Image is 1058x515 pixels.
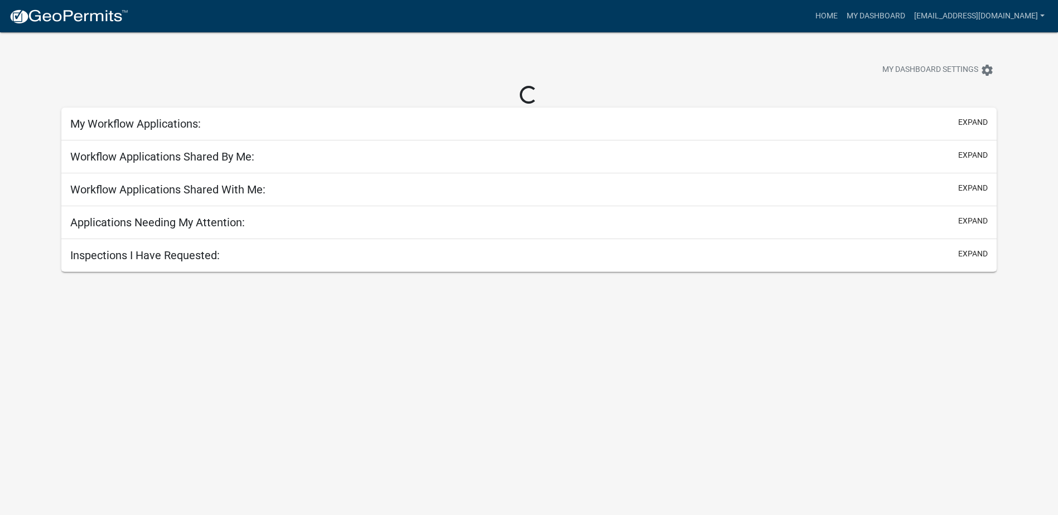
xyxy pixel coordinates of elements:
[980,64,994,77] i: settings
[958,116,988,128] button: expand
[873,59,1003,81] button: My Dashboard Settingssettings
[958,149,988,161] button: expand
[70,249,220,262] h5: Inspections I Have Requested:
[958,248,988,260] button: expand
[882,64,978,77] span: My Dashboard Settings
[70,117,201,130] h5: My Workflow Applications:
[811,6,842,27] a: Home
[70,183,265,196] h5: Workflow Applications Shared With Me:
[842,6,910,27] a: My Dashboard
[70,216,245,229] h5: Applications Needing My Attention:
[910,6,1049,27] a: [EMAIL_ADDRESS][DOMAIN_NAME]
[958,215,988,227] button: expand
[70,150,254,163] h5: Workflow Applications Shared By Me:
[958,182,988,194] button: expand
